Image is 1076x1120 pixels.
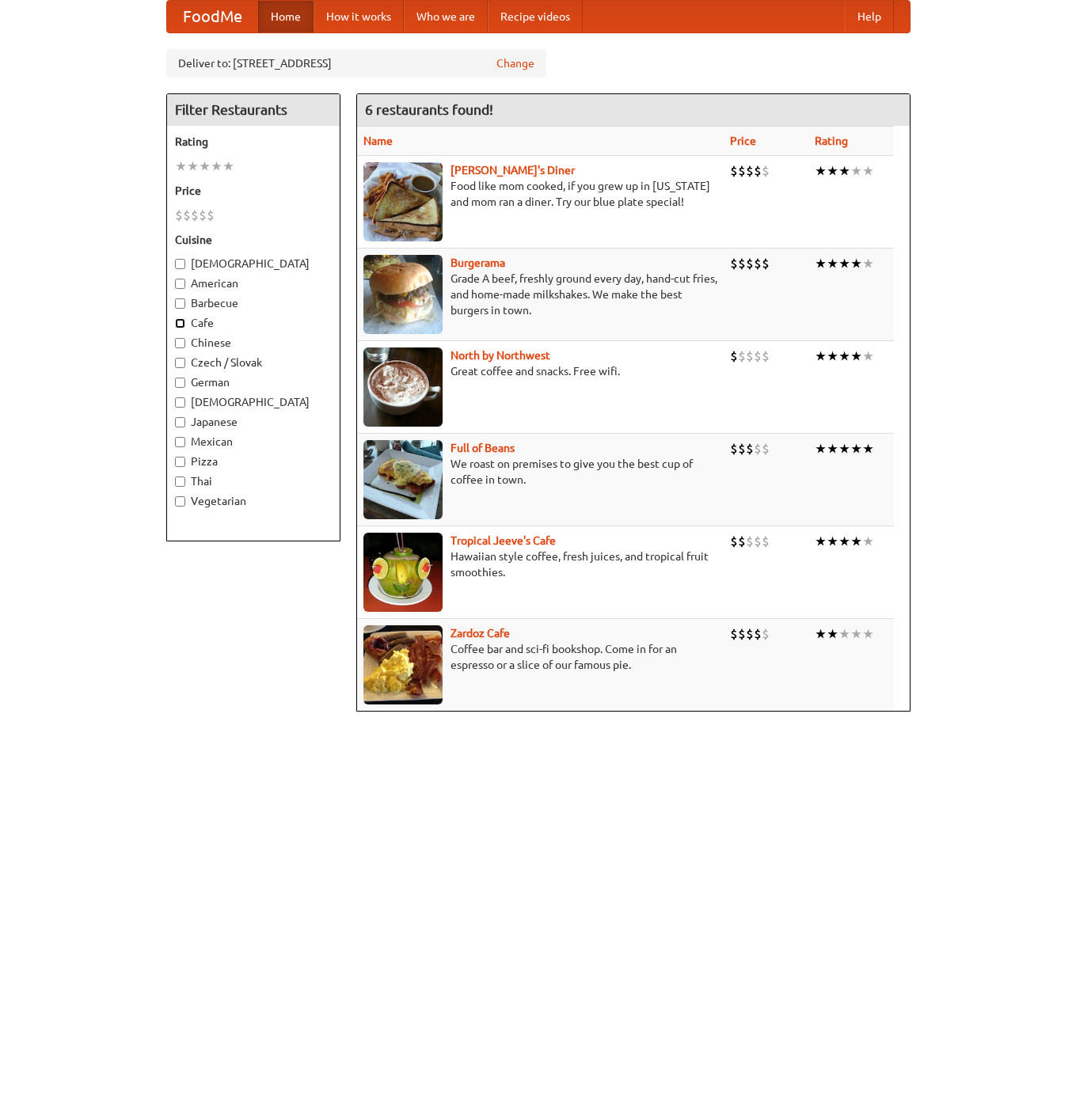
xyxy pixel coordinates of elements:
[363,456,717,488] p: We roast on premises to give you the best cup of coffee in town.
[175,493,332,509] label: Vegetarian
[175,358,185,368] input: Czech / Slovak
[762,440,770,457] li: $
[175,232,332,248] h5: Cuisine
[850,162,862,180] li: ★
[363,625,443,704] img: zardoz.jpg
[862,625,874,643] li: ★
[827,533,838,550] li: ★
[175,437,185,447] input: Mexican
[754,162,762,180] li: $
[451,534,556,547] b: Tropical Jeeve's Cafe
[738,625,746,643] li: $
[746,162,754,180] li: $
[175,394,332,410] label: [DEMOGRAPHIC_DATA]
[175,315,332,331] label: Cafe
[762,533,770,550] li: $
[762,625,770,643] li: $
[451,349,550,362] a: North by Northwest
[451,164,575,177] a: [PERSON_NAME]'s Diner
[496,55,534,71] a: Change
[175,457,185,467] input: Pizza
[815,440,827,457] li: ★
[730,347,738,365] li: $
[862,440,874,457] li: ★
[850,347,862,365] li: ★
[167,94,340,126] h4: Filter Restaurants
[850,255,862,272] li: ★
[363,162,443,241] img: sallys.jpg
[187,158,199,175] li: ★
[199,207,207,224] li: $
[175,259,185,269] input: [DEMOGRAPHIC_DATA]
[730,135,756,147] a: Price
[175,496,185,507] input: Vegetarian
[862,347,874,365] li: ★
[754,347,762,365] li: $
[191,207,199,224] li: $
[488,1,583,32] a: Recipe videos
[175,374,332,390] label: German
[850,533,862,550] li: ★
[175,335,332,351] label: Chinese
[451,256,505,269] a: Burgerama
[738,162,746,180] li: $
[175,434,332,450] label: Mexican
[363,440,443,519] img: beans.jpg
[838,440,850,457] li: ★
[850,440,862,457] li: ★
[815,625,827,643] li: ★
[746,347,754,365] li: $
[738,533,746,550] li: $
[827,440,838,457] li: ★
[175,134,332,150] h5: Rating
[762,162,770,180] li: $
[175,318,185,328] input: Cafe
[827,625,838,643] li: ★
[363,533,443,612] img: jeeves.jpg
[175,158,187,175] li: ★
[363,363,717,379] p: Great coffee and snacks. Free wifi.
[738,255,746,272] li: $
[207,207,215,224] li: $
[363,255,443,334] img: burgerama.jpg
[211,158,222,175] li: ★
[222,158,234,175] li: ★
[746,255,754,272] li: $
[314,1,404,32] a: How it works
[815,533,827,550] li: ★
[363,549,717,580] p: Hawaiian style coffee, fresh juices, and tropical fruit smoothies.
[199,158,211,175] li: ★
[166,49,546,78] div: Deliver to: [STREET_ADDRESS]
[175,338,185,348] input: Chinese
[175,275,332,291] label: American
[827,255,838,272] li: ★
[815,347,827,365] li: ★
[746,625,754,643] li: $
[175,417,185,427] input: Japanese
[845,1,894,32] a: Help
[451,442,515,454] a: Full of Beans
[754,533,762,550] li: $
[754,255,762,272] li: $
[363,347,443,427] img: north.jpg
[862,162,874,180] li: ★
[762,347,770,365] li: $
[815,162,827,180] li: ★
[754,625,762,643] li: $
[838,347,850,365] li: ★
[175,279,185,289] input: American
[862,255,874,272] li: ★
[175,355,332,370] label: Czech / Slovak
[730,255,738,272] li: $
[730,440,738,457] li: $
[827,162,838,180] li: ★
[850,625,862,643] li: ★
[862,533,874,550] li: ★
[363,178,717,210] p: Food like mom cooked, if you grew up in [US_STATE] and mom ran a diner. Try our blue plate special!
[363,135,393,147] a: Name
[451,627,510,640] a: Zardoz Cafe
[838,625,850,643] li: ★
[183,207,191,224] li: $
